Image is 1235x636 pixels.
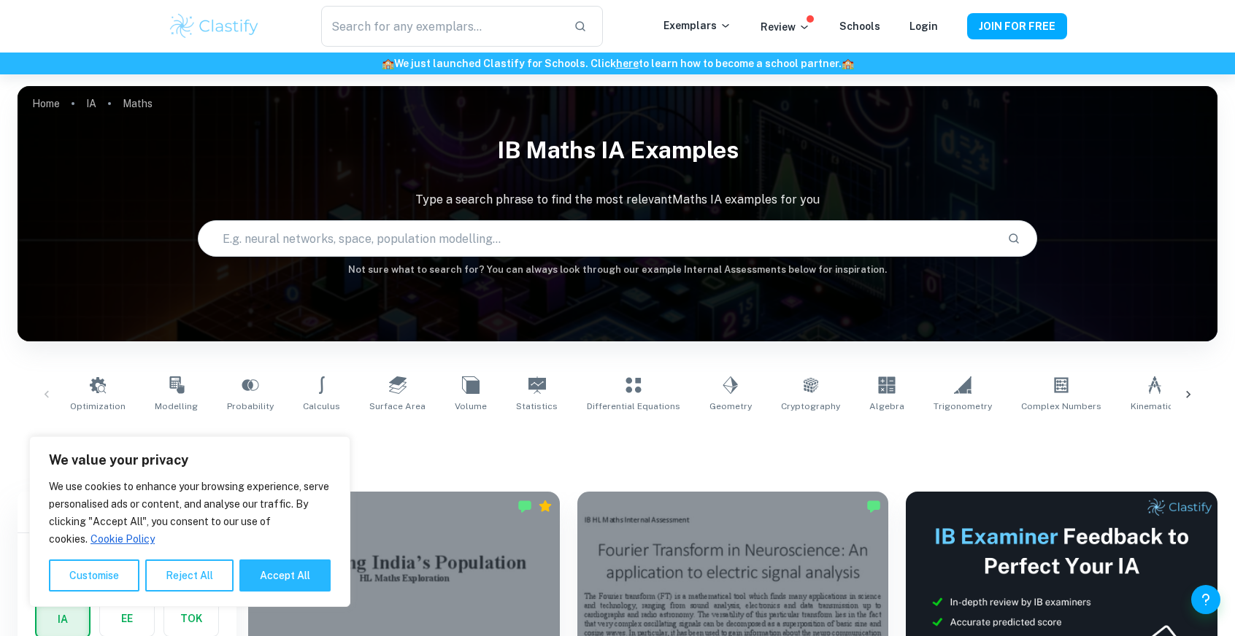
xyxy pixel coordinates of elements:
[70,400,126,413] span: Optimization
[382,58,394,69] span: 🏫
[29,436,350,607] div: We value your privacy
[909,20,938,32] a: Login
[32,93,60,114] a: Home
[18,263,1217,277] h6: Not sure what to search for? You can always look through our example Internal Assessments below f...
[839,20,880,32] a: Schools
[227,400,274,413] span: Probability
[866,499,881,513] img: Marked
[18,127,1217,174] h1: IB Maths IA examples
[369,400,426,413] span: Surface Area
[455,400,487,413] span: Volume
[1001,226,1026,251] button: Search
[538,499,553,513] div: Premium
[934,400,992,413] span: Trigonometry
[1191,585,1220,614] button: Help and Feedback
[123,96,153,112] p: Maths
[709,400,752,413] span: Geometry
[145,559,234,592] button: Reject All
[49,451,331,469] p: We value your privacy
[199,218,996,259] input: E.g. neural networks, space, population modelling...
[18,492,236,532] h6: Filter exemplars
[18,191,1217,209] p: Type a search phrase to find the most relevant Maths IA examples for you
[303,400,340,413] span: Calculus
[587,400,680,413] span: Differential Equations
[77,430,1158,457] h1: All Maths IA Examples
[869,400,904,413] span: Algebra
[967,13,1067,39] button: JOIN FOR FREE
[100,601,154,636] button: EE
[155,400,198,413] span: Modelling
[3,55,1232,71] h6: We just launched Clastify for Schools. Click to learn how to become a school partner.
[321,6,562,47] input: Search for any exemplars...
[86,93,96,114] a: IA
[49,559,139,592] button: Customise
[761,19,810,35] p: Review
[842,58,854,69] span: 🏫
[164,601,218,636] button: TOK
[49,478,331,548] p: We use cookies to enhance your browsing experience, serve personalised ads or content, and analys...
[90,532,155,546] a: Cookie Policy
[1021,400,1101,413] span: Complex Numbers
[239,559,331,592] button: Accept All
[516,400,558,413] span: Statistics
[663,18,731,34] p: Exemplars
[616,58,639,69] a: here
[781,400,840,413] span: Cryptography
[1131,400,1178,413] span: Kinematics
[518,499,532,513] img: Marked
[168,12,261,41] img: Clastify logo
